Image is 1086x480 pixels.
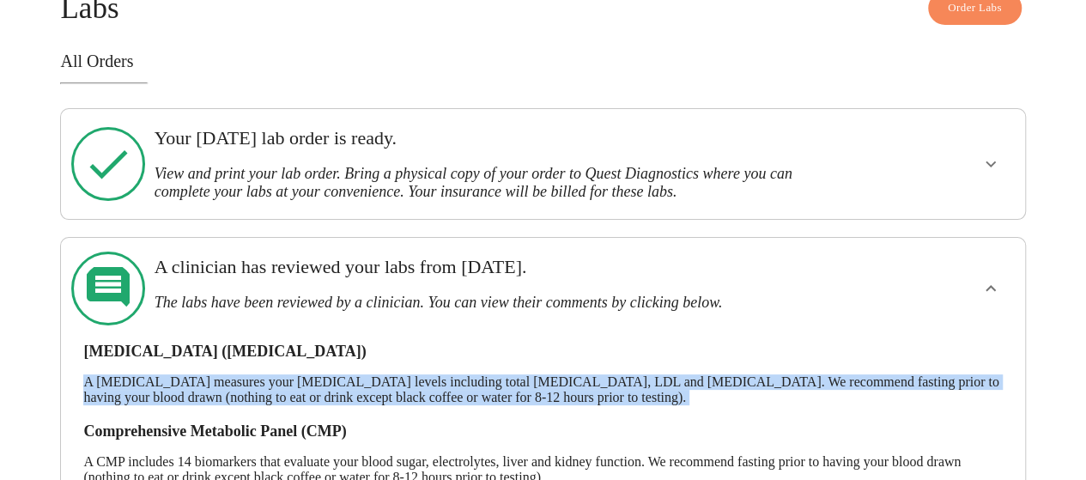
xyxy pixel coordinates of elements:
h3: Your [DATE] lab order is ready. [155,127,840,149]
h3: View and print your lab order. Bring a physical copy of your order to Quest Diagnostics where you... [155,165,840,201]
h3: [MEDICAL_DATA] ([MEDICAL_DATA]) [83,343,1002,361]
button: show more [970,268,1011,309]
h3: A clinician has reviewed your labs from [DATE]. [155,256,840,278]
h3: The labs have been reviewed by a clinician. You can view their comments by clicking below. [155,294,840,312]
h3: All Orders [60,52,1025,71]
h3: Comprehensive Metabolic Panel (CMP) [83,422,1002,441]
p: A [MEDICAL_DATA] measures your [MEDICAL_DATA] levels including total [MEDICAL_DATA], LDL and [MED... [83,374,1002,405]
button: show more [970,143,1011,185]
